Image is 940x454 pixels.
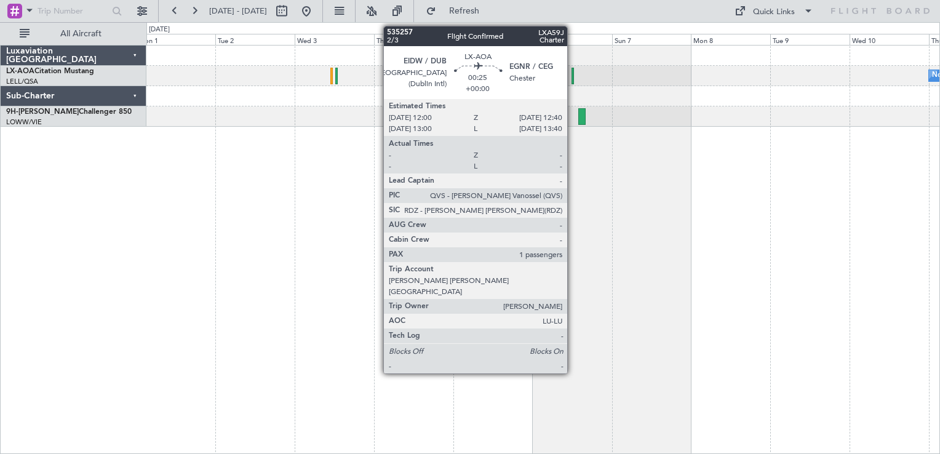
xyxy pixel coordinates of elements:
[753,6,795,18] div: Quick Links
[6,77,38,86] a: LELL/QSA
[209,6,267,17] span: [DATE] - [DATE]
[6,68,34,75] span: LX-AOA
[295,34,374,45] div: Wed 3
[439,7,490,15] span: Refresh
[6,68,94,75] a: LX-AOACitation Mustang
[149,25,170,35] div: [DATE]
[38,2,108,20] input: Trip Number
[6,117,42,127] a: LOWW/VIE
[14,24,133,44] button: All Aircraft
[850,34,929,45] div: Wed 10
[612,34,691,45] div: Sun 7
[374,34,453,45] div: Thu 4
[770,34,850,45] div: Tue 9
[728,1,819,21] button: Quick Links
[453,34,533,45] div: Fri 5
[136,34,215,45] div: Mon 1
[32,30,130,38] span: All Aircraft
[6,108,79,116] span: 9H-[PERSON_NAME]
[420,1,494,21] button: Refresh
[691,34,770,45] div: Mon 8
[533,34,612,45] div: Sat 6
[6,108,132,116] a: 9H-[PERSON_NAME]Challenger 850
[215,34,295,45] div: Tue 2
